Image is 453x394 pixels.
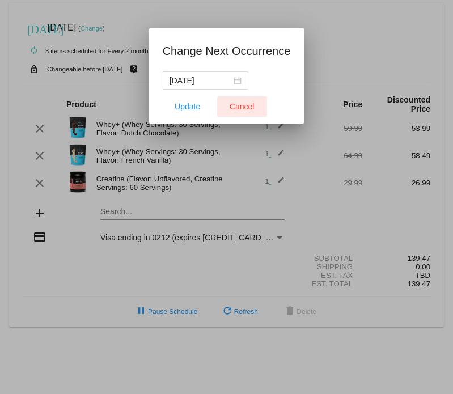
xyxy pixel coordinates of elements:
[163,96,213,117] button: Update
[230,102,255,111] span: Cancel
[175,102,200,111] span: Update
[170,74,231,87] input: Select date
[163,42,291,60] h1: Change Next Occurrence
[217,96,267,117] button: Close dialog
